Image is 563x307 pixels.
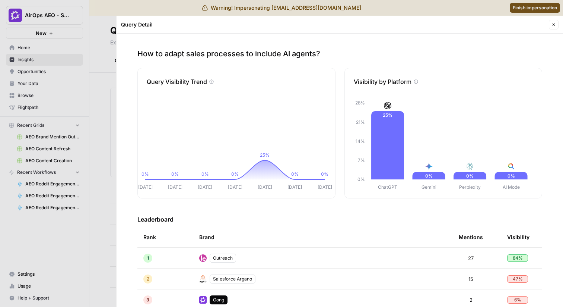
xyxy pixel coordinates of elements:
[143,227,156,247] div: Rank
[354,77,411,86] p: Visibility by Platform
[507,173,515,179] text: 0%
[459,184,481,190] tspan: Perplexity
[137,48,542,59] p: How to adapt sales processes to include AI agents?
[199,227,447,247] div: Brand
[470,296,473,304] span: 2
[358,157,365,163] tspan: 7%
[357,176,365,182] tspan: 0%
[147,276,149,282] span: 2
[378,184,397,190] tspan: ChatGPT
[291,171,299,177] tspan: 0%
[318,184,332,190] tspan: [DATE]
[228,184,242,190] tspan: [DATE]
[355,100,365,106] tspan: 28%
[201,171,209,177] tspan: 0%
[502,184,519,190] tspan: AI Mode
[146,297,149,303] span: 3
[513,255,523,261] span: 84 %
[468,275,473,283] span: 15
[210,254,236,263] div: Outreach
[210,275,255,283] div: Salesforce Argano
[231,171,239,177] tspan: 0%
[147,255,149,261] span: 1
[210,295,228,304] div: Gong
[141,171,149,177] tspan: 0%
[199,275,207,283] img: e001jt87q6ctylcrzboubucy6uux
[466,173,474,179] text: 0%
[147,77,207,86] p: Query Visibility Trend
[168,184,182,190] tspan: [DATE]
[258,184,272,190] tspan: [DATE]
[468,254,474,262] span: 27
[421,184,436,190] tspan: Gemini
[459,227,483,247] div: Mentions
[121,21,547,28] div: Query Detail
[260,152,270,158] tspan: 25%
[198,184,212,190] tspan: [DATE]
[383,112,392,118] text: 25%
[171,171,179,177] tspan: 0%
[514,297,521,303] span: 6 %
[137,215,542,224] h3: Leaderboard
[507,227,529,247] div: Visibility
[321,171,328,177] tspan: 0%
[356,119,365,125] tspan: 21%
[287,184,302,190] tspan: [DATE]
[356,138,365,144] tspan: 14%
[138,184,153,190] tspan: [DATE]
[513,276,523,282] span: 47 %
[199,254,207,262] img: w5j8drkl6vorx9oircl0z03rjk9p
[199,296,207,304] img: w6cjb6u2gvpdnjw72qw8i2q5f3eb
[425,173,432,179] text: 0%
